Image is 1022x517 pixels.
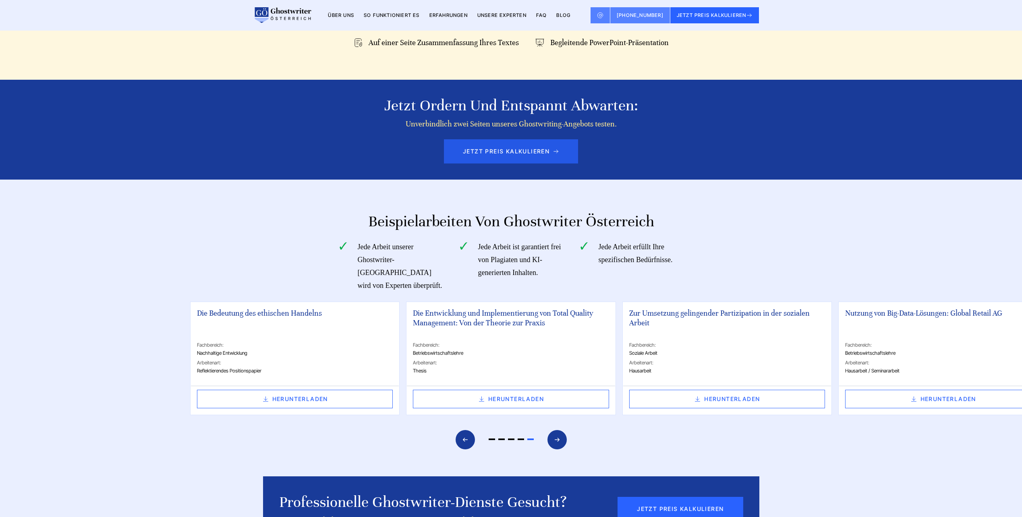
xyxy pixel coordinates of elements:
span: Go to slide 3 [508,438,514,440]
li: Jede Arbeit erfüllt Ihre spezifischen Bedürfnisse. [584,240,684,292]
a: Über uns [328,12,354,18]
h2: Beispielarbeiten von Ghostwriter Österreich [234,212,789,231]
span: Die Bedeutung des ethischen Handelns [197,308,393,328]
div: 4 / 5 [190,302,400,415]
span: Fachbereich: [413,342,609,348]
span: Go to slide 4 [518,438,524,440]
img: Icon [353,38,363,48]
div: Professionelle Ghostwriter-Dienste gesucht? [279,492,567,512]
div: 5 / 5 [406,302,616,415]
span: Hausarbeit [629,360,825,374]
a: BLOG [556,12,570,18]
a: Erfahrungen [429,12,468,18]
span: Nachhaltige Entwicklung [197,342,393,356]
div: Auf einer Seite Zusammenfassung Ihres Textes [369,38,519,48]
div: 1 / 5 [622,302,832,415]
span: [PHONE_NUMBER] [617,12,663,18]
a: HERUNTERLADEN [629,390,825,408]
a: HERUNTERLADEN [197,390,393,408]
a: Unsere Experten [477,12,527,18]
span: Betriebswirtschaftslehre [413,342,609,356]
span: Go to slide 2 [498,438,505,440]
a: So funktioniert es [364,12,420,18]
span: Go to slide 1 [489,438,495,440]
span: Die Entwicklung und Implementierung von Total Quality Management: Von der Theorie zur Praxis [413,308,609,328]
a: FAQ [536,12,547,18]
img: Email [597,12,603,19]
div: Unverbindlich zwei Seiten unseres Ghostwriting-Angebots testen. [328,119,694,129]
button: JETZT PREIS KALKULIEREN [670,7,759,23]
span: Fachbereich: [197,342,393,348]
div: Jetzt ordern und entspannt abwarten: [272,96,750,115]
div: Previous slide [456,430,475,449]
span: Soziale Arbeit [629,342,825,356]
button: JETZT PREIS KALKULIEREN [444,139,578,163]
span: Arbeitenart: [629,360,825,366]
span: Thesis [413,360,609,374]
span: Arbeitenart: [197,360,393,366]
div: Next slide [547,430,567,449]
li: Jede Arbeit ist garantiert frei von Plagiaten und KI-generierten Inhalten. [464,240,564,292]
span: Fachbereich: [629,342,825,348]
span: Zur Umsetzung gelingender Partizipation in der sozialen Arbeit [629,308,825,328]
img: Icon [535,38,545,48]
span: Arbeitenart: [413,360,609,366]
a: HERUNTERLADEN [413,390,609,408]
img: logo wirschreiben [253,7,311,23]
li: Jede Arbeit unserer Ghostwriter-[GEOGRAPHIC_DATA] wird von Experten überprüft. [343,240,444,292]
span: Reflektierendes Positionspapier [197,360,393,374]
div: Begleitende PowerPoint-Präsentation [550,38,669,48]
a: [PHONE_NUMBER] [610,7,670,23]
span: Go to slide 5 [527,438,534,440]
